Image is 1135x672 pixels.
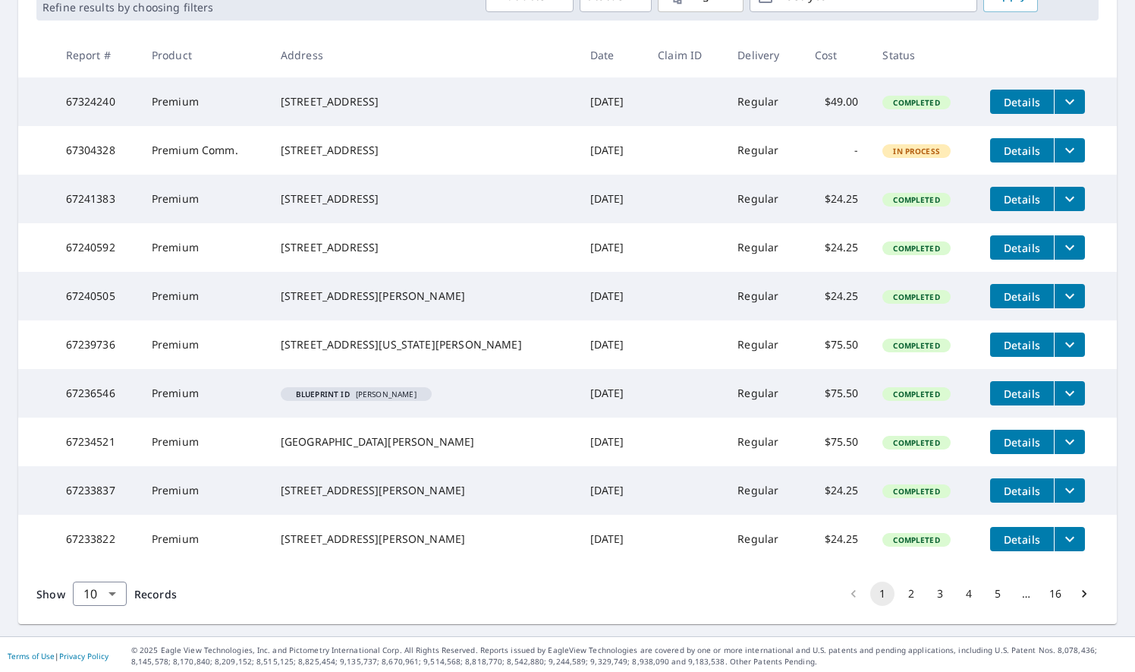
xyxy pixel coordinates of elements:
td: $24.25 [803,175,871,223]
td: Premium [140,223,269,272]
button: filesDropdownBtn-67304328 [1054,138,1085,162]
td: 67234521 [54,418,140,466]
td: $24.25 [803,223,871,272]
td: $75.50 [803,418,871,466]
td: 67241383 [54,175,140,223]
td: 67240505 [54,272,140,320]
button: detailsBtn-67233837 [990,478,1054,503]
td: 67233837 [54,466,140,515]
span: Details [999,435,1045,450]
button: filesDropdownBtn-67233822 [1054,527,1085,551]
td: $24.25 [803,515,871,563]
span: Completed [884,292,948,302]
td: Regular [725,77,803,126]
span: In Process [884,146,949,156]
td: [DATE] [578,466,646,515]
span: [PERSON_NAME] [287,390,426,398]
td: Regular [725,369,803,418]
td: $24.25 [803,466,871,515]
th: Date [578,33,646,77]
span: Show [36,587,65,601]
button: detailsBtn-67233822 [990,527,1054,551]
td: [DATE] [578,320,646,369]
div: [STREET_ADDRESS][PERSON_NAME] [281,483,566,498]
span: Details [999,289,1045,304]
th: Report # [54,33,140,77]
button: Go to page 3 [928,582,952,606]
button: detailsBtn-67304328 [990,138,1054,162]
button: Go to page 2 [899,582,923,606]
button: detailsBtn-67324240 [990,90,1054,114]
td: Premium [140,466,269,515]
td: Premium [140,418,269,466]
th: Cost [803,33,871,77]
td: Regular [725,466,803,515]
div: [STREET_ADDRESS][PERSON_NAME] [281,532,566,547]
td: Regular [725,320,803,369]
button: filesDropdownBtn-67240505 [1054,284,1085,308]
em: Blueprint ID [296,390,350,398]
td: $75.50 [803,369,871,418]
td: $49.00 [803,77,871,126]
div: [STREET_ADDRESS] [281,191,566,207]
td: Regular [725,418,803,466]
td: Regular [725,175,803,223]
button: filesDropdownBtn-67324240 [1054,90,1085,114]
td: [DATE] [578,223,646,272]
span: Completed [884,97,948,108]
div: Show 10 records [73,582,127,606]
span: Details [999,192,1045,207]
td: Regular [725,126,803,175]
td: 67233822 [54,515,140,563]
span: Details [999,144,1045,158]
td: 67236546 [54,369,140,418]
td: [DATE] [578,418,646,466]
button: filesDropdownBtn-67236546 [1054,381,1085,405]
button: filesDropdownBtn-67240592 [1054,235,1085,260]
div: [GEOGRAPHIC_DATA][PERSON_NAME] [281,434,566,450]
div: [STREET_ADDRESS] [281,94,566,109]
td: Regular [725,515,803,563]
th: Product [140,33,269,77]
a: Privacy Policy [59,651,108,661]
p: | [8,651,108,661]
div: [STREET_ADDRESS] [281,240,566,255]
button: Go to page 16 [1043,582,1067,606]
td: $24.25 [803,272,871,320]
button: filesDropdownBtn-67234521 [1054,430,1085,454]
th: Address [269,33,578,77]
span: Details [999,338,1045,352]
td: [DATE] [578,126,646,175]
span: Records [134,587,177,601]
div: … [1014,586,1039,601]
span: Completed [884,243,948,254]
span: Completed [884,437,948,448]
button: Go to page 4 [957,582,981,606]
span: Completed [884,486,948,497]
td: 67304328 [54,126,140,175]
button: detailsBtn-67234521 [990,430,1054,454]
button: detailsBtn-67240505 [990,284,1054,308]
a: Terms of Use [8,651,55,661]
nav: pagination navigation [839,582,1099,606]
button: page 1 [870,582,894,606]
button: Go to page 5 [986,582,1010,606]
span: Completed [884,535,948,545]
span: Details [999,241,1045,255]
td: [DATE] [578,515,646,563]
button: detailsBtn-67236546 [990,381,1054,405]
td: 67239736 [54,320,140,369]
button: filesDropdownBtn-67239736 [1054,333,1085,357]
td: Premium [140,272,269,320]
span: Details [999,386,1045,401]
span: Details [999,95,1045,109]
button: filesDropdownBtn-67233837 [1054,478,1085,503]
td: Premium [140,175,269,223]
td: Premium [140,320,269,369]
td: [DATE] [578,369,646,418]
td: - [803,126,871,175]
td: [DATE] [578,175,646,223]
td: 67240592 [54,223,140,272]
td: [DATE] [578,77,646,126]
button: detailsBtn-67241383 [990,187,1054,211]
